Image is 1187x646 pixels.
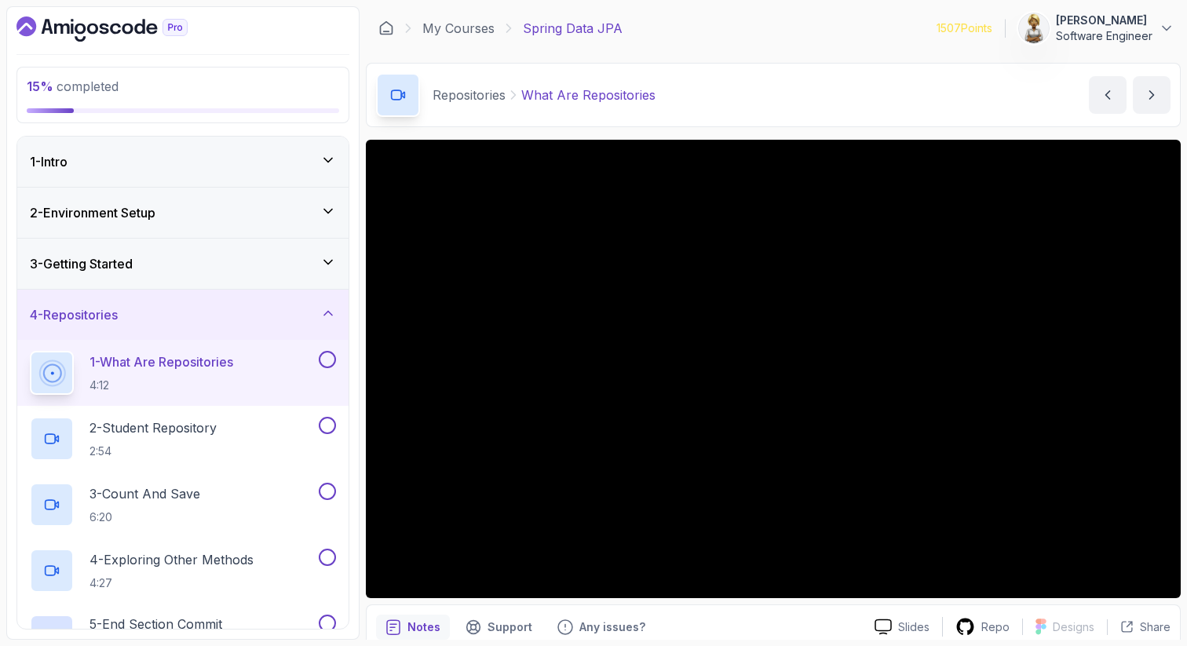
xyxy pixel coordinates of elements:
img: user profile image [1019,13,1049,43]
button: next content [1133,76,1171,114]
button: Feedback button [548,615,655,640]
p: 2:54 [89,443,217,459]
button: 2-Environment Setup [17,188,349,238]
a: My Courses [422,19,495,38]
p: Share [1140,619,1171,635]
span: completed [27,78,119,94]
p: 3 - Count And Save [89,484,200,503]
button: 4-Repositories [17,290,349,340]
p: 1507 Points [937,20,992,36]
p: 4:12 [89,378,233,393]
p: Spring Data JPA [523,19,623,38]
button: previous content [1089,76,1127,114]
button: 2-Student Repository2:54 [30,417,336,461]
p: What Are Repositories [521,86,656,104]
a: Dashboard [378,20,394,36]
p: Slides [898,619,930,635]
p: Notes [407,619,440,635]
p: 6:20 [89,509,200,525]
p: 2 - Student Repository [89,418,217,437]
p: Repositories [433,86,506,104]
p: [PERSON_NAME] [1056,13,1152,28]
p: Any issues? [579,619,645,635]
button: 4-Exploring Other Methods4:27 [30,549,336,593]
a: Slides [862,619,942,635]
span: 15 % [27,78,53,94]
button: user profile image[PERSON_NAME]Software Engineer [1018,13,1174,44]
p: 4:27 [89,575,254,591]
p: Designs [1053,619,1094,635]
button: Share [1107,619,1171,635]
h3: 3 - Getting Started [30,254,133,273]
p: 4 - Exploring Other Methods [89,550,254,569]
button: 3-Count And Save6:20 [30,483,336,527]
button: 3-Getting Started [17,239,349,289]
button: Support button [456,615,542,640]
h3: 1 - Intro [30,152,68,171]
p: 1 - What Are Repositories [89,352,233,371]
p: Software Engineer [1056,28,1152,44]
p: Repo [981,619,1010,635]
button: 1-Intro [17,137,349,187]
iframe: 1 - What Are Repositories [366,140,1181,598]
button: notes button [376,615,450,640]
a: Repo [943,617,1022,637]
p: 5 - End Section Commit [89,615,222,633]
p: Support [488,619,532,635]
a: Dashboard [16,16,224,42]
h3: 2 - Environment Setup [30,203,155,222]
h3: 4 - Repositories [30,305,118,324]
button: 1-What Are Repositories4:12 [30,351,336,395]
